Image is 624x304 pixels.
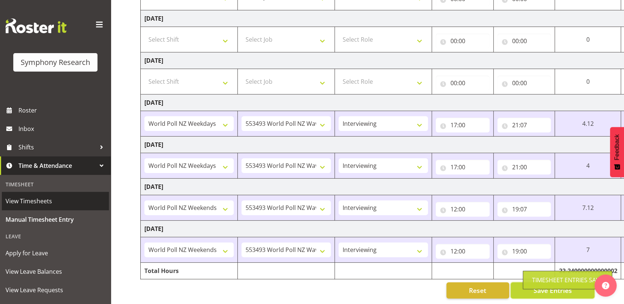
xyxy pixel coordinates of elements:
[511,282,594,298] button: Save Entries
[446,282,509,298] button: Reset
[2,262,109,281] a: View Leave Balances
[18,142,96,153] span: Shifts
[532,276,603,284] div: Timesheet Entries Save
[497,34,551,48] input: Click to select...
[18,160,96,171] span: Time & Attendance
[436,244,490,259] input: Click to select...
[6,248,105,259] span: Apply for Leave
[614,134,620,160] span: Feedback
[555,237,621,263] td: 7
[6,214,105,225] span: Manual Timesheet Entry
[2,229,109,244] div: Leave
[497,160,551,175] input: Click to select...
[469,286,486,295] span: Reset
[555,27,621,52] td: 0
[533,286,572,295] span: Save Entries
[436,202,490,217] input: Click to select...
[141,263,238,279] td: Total Hours
[6,284,105,296] span: View Leave Requests
[497,118,551,132] input: Click to select...
[555,69,621,94] td: 0
[497,244,551,259] input: Click to select...
[497,76,551,90] input: Click to select...
[2,192,109,210] a: View Timesheets
[6,18,66,33] img: Rosterit website logo
[6,196,105,207] span: View Timesheets
[18,123,107,134] span: Inbox
[21,57,90,68] div: Symphony Research
[602,282,609,289] img: help-xxl-2.png
[2,281,109,299] a: View Leave Requests
[2,244,109,262] a: Apply for Leave
[610,127,624,177] button: Feedback - Show survey
[555,195,621,221] td: 7.12
[555,153,621,179] td: 4
[18,105,107,116] span: Roster
[555,263,621,279] td: 22.240000000000002
[436,118,490,132] input: Click to select...
[497,202,551,217] input: Click to select...
[6,266,105,277] span: View Leave Balances
[436,34,490,48] input: Click to select...
[2,210,109,229] a: Manual Timesheet Entry
[555,111,621,137] td: 4.12
[2,177,109,192] div: Timesheet
[436,160,490,175] input: Click to select...
[436,76,490,90] input: Click to select...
